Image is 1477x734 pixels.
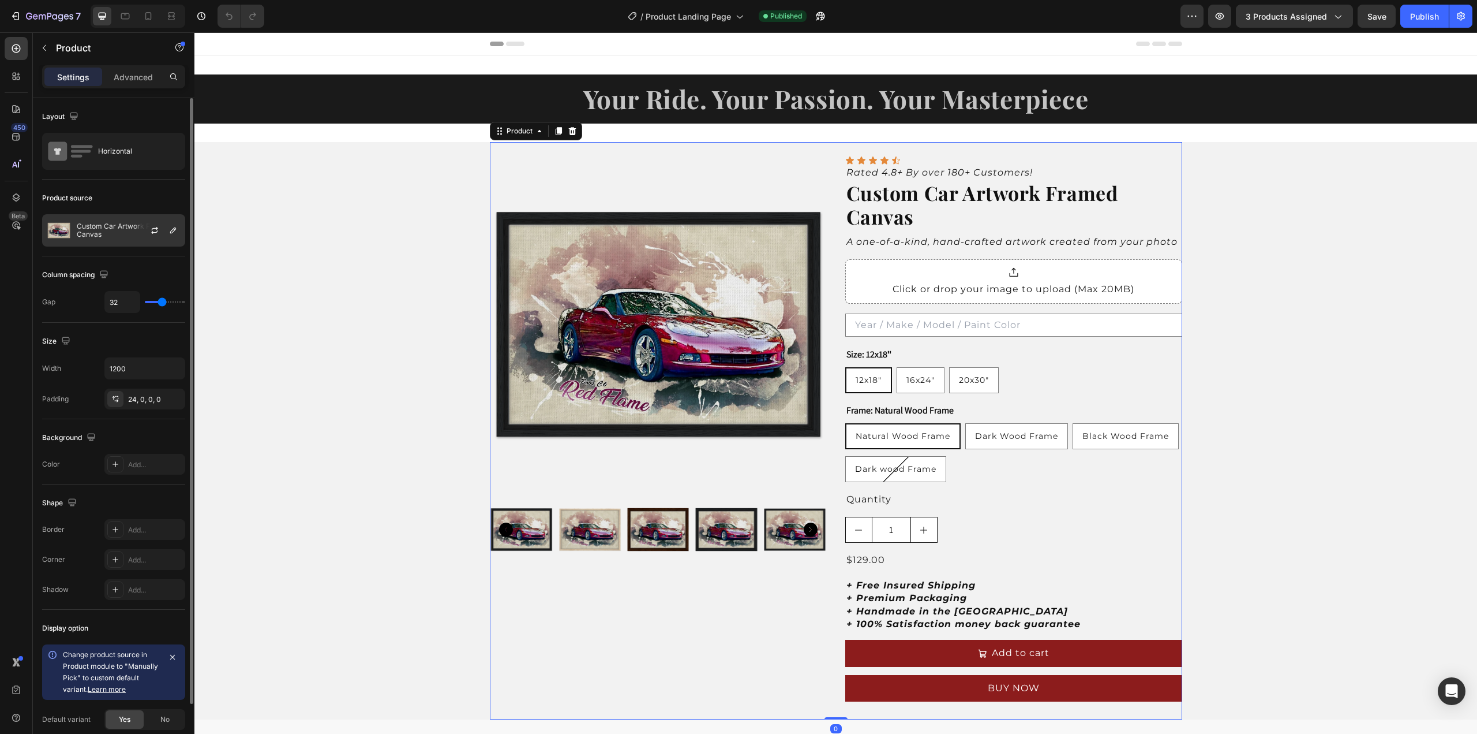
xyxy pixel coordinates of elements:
[1438,677,1465,705] div: Open Intercom Messenger
[56,41,154,55] p: Product
[42,495,79,511] div: Shape
[42,109,81,125] div: Layout
[651,520,988,535] div: $129.00
[42,193,92,203] div: Product source
[1358,5,1396,28] button: Save
[9,211,28,221] div: Beta
[764,342,794,353] span: 20x30″
[88,685,126,694] a: Learn more
[712,342,740,353] span: 16x24″
[114,71,153,83] p: Advanced
[218,5,264,28] div: Undo/Redo
[636,692,647,701] div: 0
[42,714,91,725] div: Default variant
[1236,5,1353,28] button: 3 products assigned
[677,485,717,510] input: quantity
[652,204,983,215] i: A one-of-a-kind, hand-crafted artwork created from your photo
[651,148,988,198] h2: Custom Car Artwork Framed Canvas
[128,394,182,405] div: 24, 0, 0, 0
[119,714,130,725] span: Yes
[651,460,988,475] div: Quantity
[105,358,185,379] input: Auto
[1367,12,1386,21] span: Save
[42,297,55,307] div: Gap
[295,124,632,461] img: 7a2aa4d6-ed68-4712-91ac-844a89d2dc6f
[76,9,81,23] p: 7
[651,281,988,304] input: Year / Make / Model / Paint Color
[363,465,427,529] img: f2a685d4-af23-451c-9981-3f3e75a3b001
[661,398,756,409] span: Natural Wood Frame
[698,251,940,263] div: Click or drop your image to upload (Max 20MB)
[42,554,65,565] div: Corner
[42,623,88,634] div: Display option
[651,314,698,330] legend: Size: 12x18″
[310,94,340,104] div: Product
[652,586,886,597] strong: + 100% Satisfaction money back guarantee
[42,334,73,349] div: Size
[57,71,89,83] p: Settings
[105,292,140,312] input: Auto
[661,431,742,442] span: Dark wood Frame
[194,32,1477,734] iframe: Design area
[609,490,623,504] button: Carousel Next Arrow
[652,573,874,584] strong: + Handmade in the [GEOGRAPHIC_DATA]
[651,643,988,669] button: BUY NOW
[11,123,28,132] div: 450
[661,342,687,353] span: 12x18″
[128,585,182,595] div: Add...
[47,219,70,242] img: product feature img
[500,465,564,529] img: 9b282a01-8f29-49dc-a48d-ff9d62ec1d3c
[295,465,358,529] img: 7a2aa4d6-ed68-4712-91ac-844a89d2dc6f
[652,560,773,571] strong: + Premium Packaging
[781,398,864,409] span: Dark Wood Frame
[568,465,632,529] img: 02a35632-28cc-4357-a580-8a7949246535
[651,485,677,510] button: decrement
[797,614,855,627] div: Add to cart
[651,370,760,386] legend: Frame: Natural Wood Frame
[652,547,781,558] strong: + Free Insured Shipping
[42,584,69,595] div: Shadow
[5,5,86,28] button: 7
[42,363,61,374] div: Width
[42,524,65,535] div: Border
[77,222,180,239] p: Custom Car Artwork Framed Canvas
[888,398,974,409] span: Black Wood Frame
[98,138,168,165] div: Horizontal
[432,465,495,529] img: c75a5726-1b85-439e-988e-dbd3433baa05
[1400,5,1449,28] button: Publish
[652,135,838,146] i: Rated 4.8+ By over 180+ Customers!
[160,714,170,725] span: No
[770,11,802,21] span: Published
[42,394,69,404] div: Padding
[1246,10,1327,23] span: 3 products assigned
[793,650,845,662] div: BUY NOW
[42,267,111,283] div: Column spacing
[646,10,731,23] span: Product Landing Page
[651,608,988,634] button: Add to cart
[1410,10,1439,23] div: Publish
[128,525,182,535] div: Add...
[717,485,743,510] button: increment
[128,555,182,565] div: Add...
[42,430,98,446] div: Background
[42,459,60,470] div: Color
[128,460,182,470] div: Add...
[640,10,643,23] span: /
[305,490,318,504] button: Carousel Back Arrow
[63,650,158,694] span: Change product source in Product module to "Manually Pick" to custom default variant.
